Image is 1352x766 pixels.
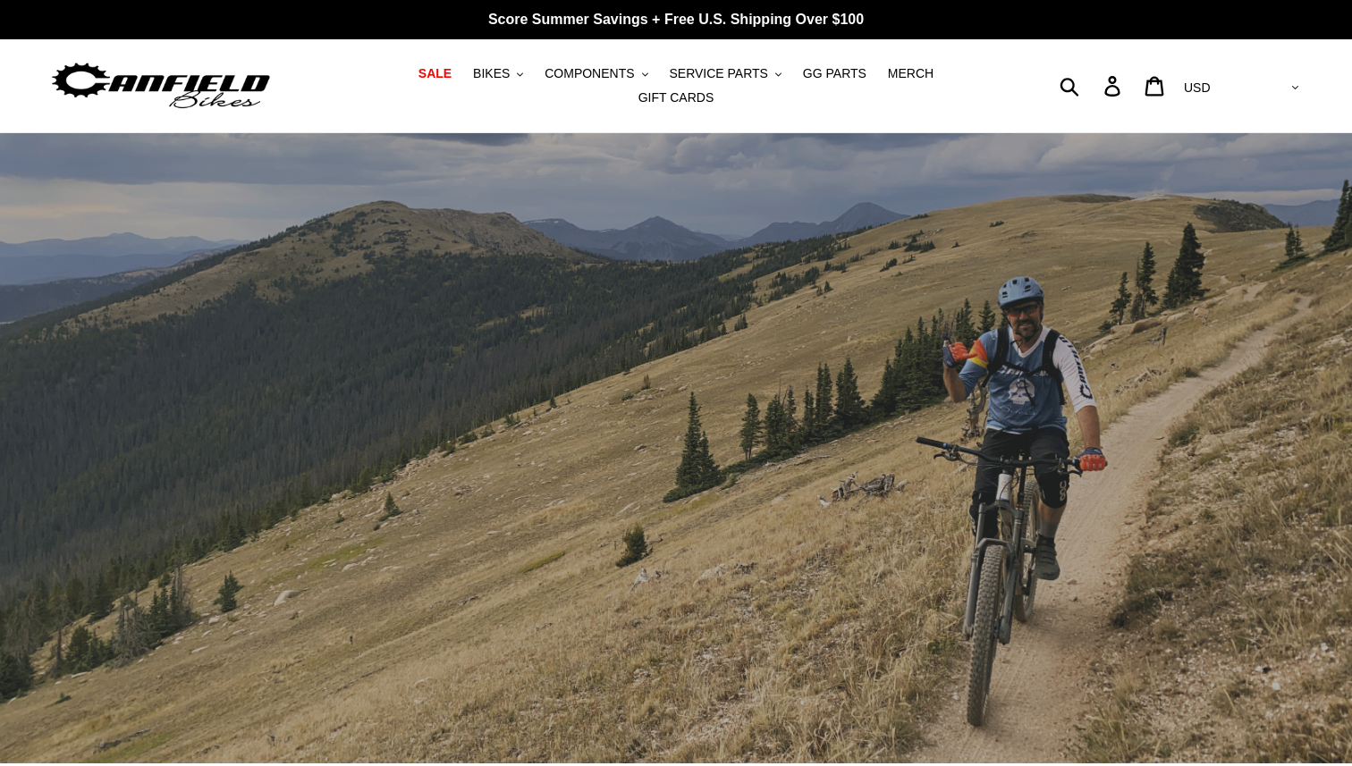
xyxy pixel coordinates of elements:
[879,62,942,86] a: MERCH
[418,66,452,81] span: SALE
[669,66,767,81] span: SERVICE PARTS
[888,66,934,81] span: MERCH
[803,66,866,81] span: GG PARTS
[473,66,510,81] span: BIKES
[545,66,634,81] span: COMPONENTS
[410,62,461,86] a: SALE
[464,62,532,86] button: BIKES
[1069,66,1115,105] input: Search
[536,62,656,86] button: COMPONENTS
[794,62,875,86] a: GG PARTS
[49,58,273,114] img: Canfield Bikes
[638,90,714,105] span: GIFT CARDS
[630,86,723,110] a: GIFT CARDS
[660,62,790,86] button: SERVICE PARTS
